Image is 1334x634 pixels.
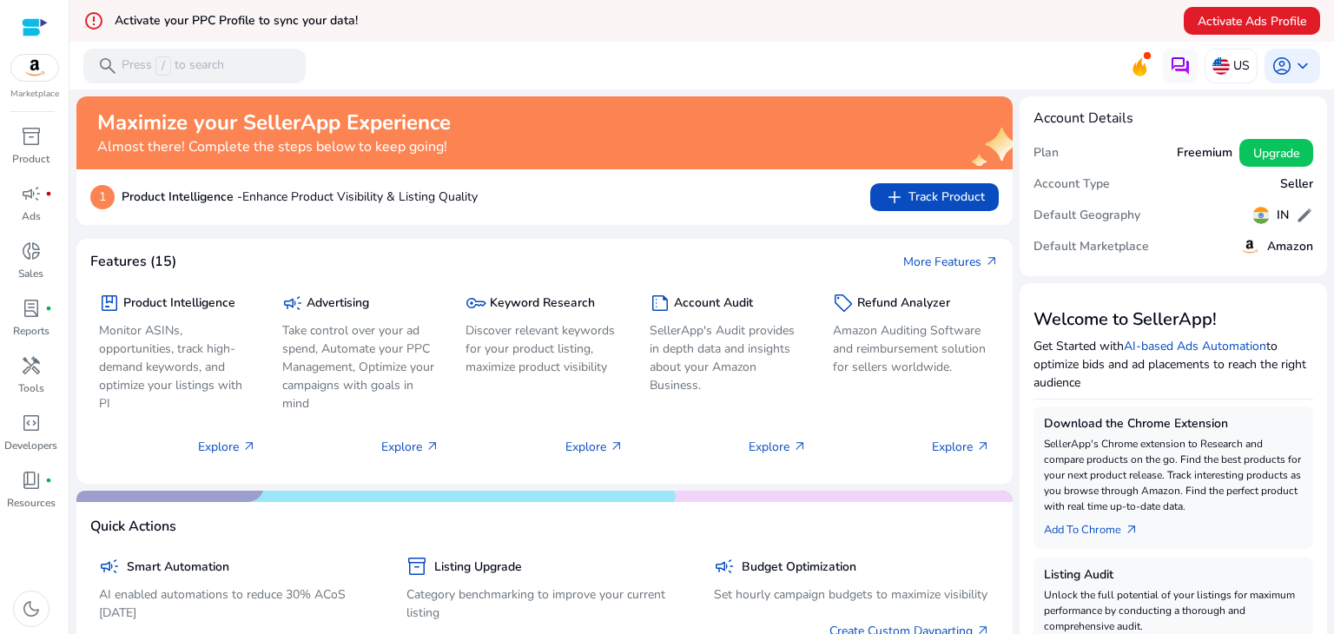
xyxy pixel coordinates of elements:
span: inventory_2 [21,126,42,147]
span: edit [1296,207,1313,224]
h5: Account Type [1034,177,1110,192]
img: us.svg [1212,57,1230,75]
a: AI-based Ads Automation [1124,338,1266,354]
p: Reports [13,323,50,339]
span: arrow_outward [793,439,807,453]
h5: Plan [1034,146,1059,161]
span: arrow_outward [426,439,439,453]
p: Product [12,151,50,167]
mat-icon: error_outline [83,10,104,31]
span: fiber_manual_record [45,190,52,197]
p: SellerApp's Audit provides in depth data and insights about your Amazon Business. [650,321,807,394]
p: Enhance Product Visibility & Listing Quality [122,188,478,206]
p: Marketplace [10,88,59,101]
p: Monitor ASINs, opportunities, track high-demand keywords, and optimize your listings with PI [99,321,256,413]
b: Product Intelligence - [122,188,242,205]
h5: Amazon [1267,240,1313,254]
h4: Almost there! Complete the steps below to keep going! [97,139,451,155]
p: Discover relevant keywords for your product listing, maximize product visibility [466,321,623,376]
h4: Features (15) [90,254,176,270]
span: campaign [282,293,303,314]
h5: Product Intelligence [123,296,235,311]
h5: IN [1277,208,1289,223]
span: fiber_manual_record [45,305,52,312]
span: arrow_outward [242,439,256,453]
h5: Account Audit [674,296,753,311]
span: sell [833,293,854,314]
span: book_4 [21,470,42,491]
img: amazon.svg [1239,236,1260,257]
h5: Listing Upgrade [434,560,522,575]
h3: Welcome to SellerApp! [1034,309,1313,330]
span: code_blocks [21,413,42,433]
span: fiber_manual_record [45,477,52,484]
img: in.svg [1252,207,1270,224]
button: Upgrade [1239,139,1313,167]
p: AI enabled automations to reduce 30% ACoS [DATE] [99,585,375,622]
span: campaign [99,556,120,577]
span: dark_mode [21,598,42,619]
span: Activate Ads Profile [1198,12,1306,30]
p: Explore [932,438,990,456]
h5: Download the Chrome Extension [1044,417,1303,432]
h5: Refund Analyzer [857,296,950,311]
button: Activate Ads Profile [1184,7,1320,35]
button: addTrack Product [870,183,999,211]
p: Take control over your ad spend, Automate your PPC Management, Optimize your campaigns with goals... [282,321,439,413]
h4: Quick Actions [90,518,176,535]
h5: Default Geography [1034,208,1140,223]
span: account_circle [1271,56,1292,76]
span: arrow_outward [1125,523,1139,537]
h2: Maximize your SellerApp Experience [97,110,451,135]
p: Tools [18,380,44,396]
span: arrow_outward [976,439,990,453]
span: arrow_outward [985,254,999,268]
h5: Keyword Research [490,296,595,311]
h5: Default Marketplace [1034,240,1149,254]
h5: Advertising [307,296,369,311]
p: Developers [4,438,57,453]
span: Upgrade [1253,144,1299,162]
span: inventory_2 [406,556,427,577]
p: Set hourly campaign budgets to maximize visibility [714,585,990,604]
span: key [466,293,486,314]
h5: Listing Audit [1044,568,1303,583]
p: Explore [381,438,439,456]
p: Ads [22,208,41,224]
span: donut_small [21,241,42,261]
p: Unlock the full potential of your listings for maximum performance by conducting a thorough and c... [1044,587,1303,634]
p: 1 [90,185,115,209]
span: arrow_outward [610,439,624,453]
h4: Account Details [1034,110,1133,127]
p: Get Started with to optimize bids and ad placements to reach the right audience [1034,337,1313,392]
p: Resources [7,495,56,511]
span: package [99,293,120,314]
p: Explore [565,438,624,456]
a: Add To Chrome [1044,514,1152,538]
p: Explore [198,438,256,456]
h5: Freemium [1177,146,1232,161]
span: handyman [21,355,42,376]
h5: Budget Optimization [742,560,856,575]
h5: Smart Automation [127,560,229,575]
span: summarize [650,293,670,314]
span: campaign [21,183,42,204]
span: lab_profile [21,298,42,319]
span: / [155,56,171,76]
span: campaign [714,556,735,577]
p: Press to search [122,56,224,76]
span: search [97,56,118,76]
p: Category benchmarking to improve your current listing [406,585,683,622]
p: Explore [749,438,807,456]
p: Amazon Auditing Software and reimbursement solution for sellers worldwide. [833,321,990,376]
p: Sales [18,266,43,281]
h5: Seller [1280,177,1313,192]
img: amazon.svg [11,55,58,81]
h5: Activate your PPC Profile to sync your data! [115,14,358,29]
p: US [1233,50,1250,81]
span: Track Product [884,187,985,208]
span: add [884,187,905,208]
span: keyboard_arrow_down [1292,56,1313,76]
a: More Featuresarrow_outward [903,253,999,271]
p: SellerApp's Chrome extension to Research and compare products on the go. Find the best products f... [1044,436,1303,514]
